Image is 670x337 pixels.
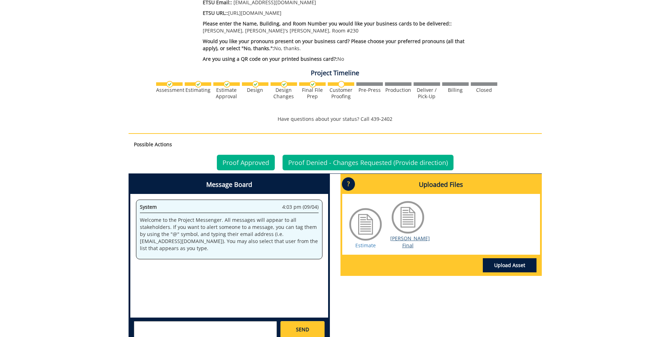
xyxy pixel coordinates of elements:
[390,235,430,249] a: [PERSON_NAME] Final
[242,87,268,93] div: Design
[442,87,469,93] div: Billing
[328,87,354,100] div: Customer Proofing
[483,258,536,272] a: Upload Asset
[140,203,157,210] span: System
[129,70,542,77] h4: Project Timeline
[166,81,173,88] img: checkmark
[203,38,479,52] p: No, thanks.
[224,81,230,88] img: checkmark
[203,55,479,63] p: No
[338,81,345,88] img: no
[130,176,328,194] h4: Message Board
[385,87,411,93] div: Production
[195,81,202,88] img: checkmark
[203,10,479,17] p: [URL][DOMAIN_NAME]
[213,87,240,100] div: Estimate Approval
[342,177,355,191] p: ?
[282,203,319,211] span: 4:03 pm (09/04)
[156,87,183,93] div: Assessment
[309,81,316,88] img: checkmark
[299,87,326,100] div: Final File Prep
[271,87,297,100] div: Design Changes
[203,38,464,52] span: Would you like your pronouns present on your business card? Please choose your preferred pronouns...
[140,217,319,252] p: Welcome to the Project Messenger. All messages will appear to all stakeholders. If you want to al...
[134,141,172,148] strong: Possible Actions
[355,242,376,249] a: Estimate
[414,87,440,100] div: Deliver / Pick-Up
[203,20,452,27] span: Please enter the Name, Building, and Room Number you would like your business cards to be deliver...
[252,81,259,88] img: checkmark
[203,20,479,34] p: [PERSON_NAME], [PERSON_NAME]'s [PERSON_NAME], Room #230
[342,176,540,194] h4: Uploaded Files
[296,326,309,333] span: SEND
[129,116,542,123] p: Have questions about your status? Call 439-2402
[203,10,228,16] span: ETSU URL::
[185,87,211,93] div: Estimating
[471,87,497,93] div: Closed
[217,155,275,170] a: Proof Approved
[283,155,453,170] a: Proof Denied - Changes Requested (Provide direction)
[203,55,337,62] span: Are you using a QR code on your printed business card?:
[356,87,383,93] div: Pre-Press
[281,81,287,88] img: checkmark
